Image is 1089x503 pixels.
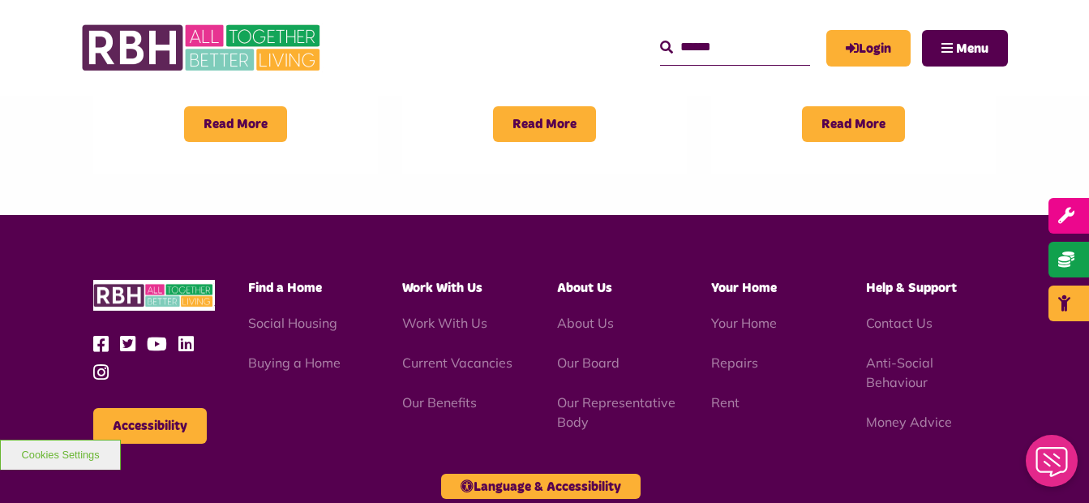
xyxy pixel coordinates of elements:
[557,282,612,294] span: About Us
[402,355,512,371] a: Current Vacancies
[826,30,911,67] a: MyRBH
[866,414,952,430] a: Money Advice
[557,394,675,430] a: Our Representative Body
[441,474,641,499] button: Language & Accessibility
[493,106,596,142] span: Read More
[802,106,905,142] span: Read More
[866,315,933,331] a: Contact Us
[866,355,933,390] a: Anti-Social Behaviour
[248,282,322,294] span: Find a Home
[557,315,614,331] a: About Us
[711,315,777,331] a: Your Home
[956,42,988,55] span: Menu
[660,30,810,65] input: Search
[557,355,620,371] a: Our Board
[93,408,207,444] button: Accessibility
[81,16,324,80] img: RBH
[248,355,341,371] a: Buying a Home
[922,30,1008,67] button: Navigation
[866,282,957,294] span: Help & Support
[711,355,758,371] a: Repairs
[93,280,215,312] img: RBH
[711,394,740,411] a: Rent
[402,282,482,294] span: Work With Us
[711,282,777,294] span: Your Home
[402,394,477,411] a: Our Benefits
[248,315,337,331] a: Social Housing - open in a new tab
[1016,430,1089,503] iframe: Netcall Web Assistant for live chat
[402,315,487,331] a: Work With Us
[184,106,287,142] span: Read More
